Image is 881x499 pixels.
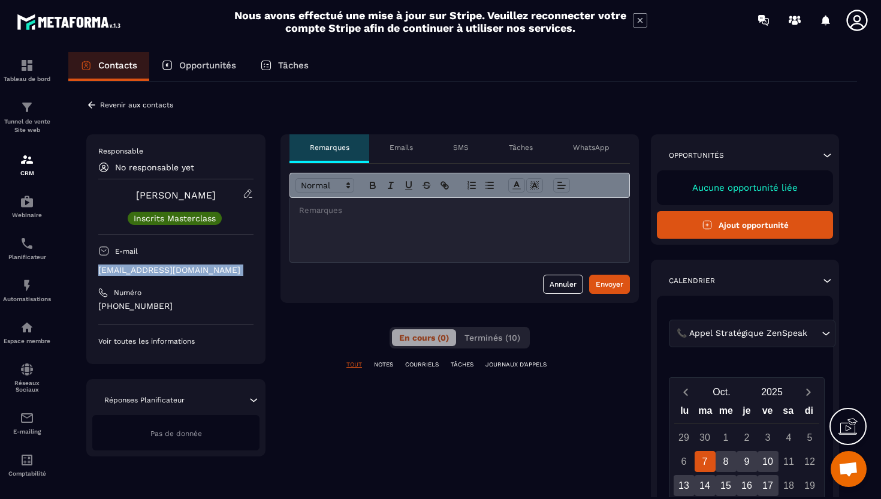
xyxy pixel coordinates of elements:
[20,58,34,73] img: formation
[3,170,51,176] p: CRM
[20,236,34,251] img: scheduler
[747,381,797,402] button: Open years overlay
[20,100,34,115] img: formation
[98,336,254,346] p: Voir toutes les informations
[757,402,778,423] div: ve
[543,275,583,294] button: Annuler
[464,333,520,342] span: Terminés (10)
[799,451,820,472] div: 12
[737,427,758,448] div: 2
[3,444,51,486] a: accountantaccountantComptabilité
[779,427,799,448] div: 4
[149,52,248,81] a: Opportunités
[3,227,51,269] a: schedulerschedulerPlanificateur
[20,152,34,167] img: formation
[20,453,34,467] img: accountant
[115,163,194,172] p: No responsable yet
[674,327,810,340] span: 📞 Appel Stratégique ZenSpeak
[310,143,349,152] p: Remarques
[779,451,799,472] div: 11
[737,475,758,496] div: 16
[716,475,737,496] div: 15
[797,384,819,400] button: Next month
[674,475,695,496] div: 13
[3,143,51,185] a: formationformationCRM
[98,300,254,312] p: [PHONE_NUMBER]
[399,333,449,342] span: En cours (0)
[799,475,820,496] div: 19
[3,402,51,444] a: emailemailE-mailing
[374,360,393,369] p: NOTES
[669,151,724,160] p: Opportunités
[3,296,51,302] p: Automatisations
[3,380,51,393] p: Réseaux Sociaux
[136,190,216,201] a: [PERSON_NAME]
[716,402,737,423] div: me
[114,288,141,297] p: Numéro
[509,143,533,152] p: Tâches
[234,9,627,34] h2: Nous avons effectué une mise à jour sur Stripe. Veuillez reconnecter votre compte Stripe afin de ...
[3,185,51,227] a: automationsautomationsWebinaire
[695,402,716,423] div: ma
[346,360,362,369] p: TOUT
[98,146,254,156] p: Responsable
[179,60,236,71] p: Opportunités
[20,411,34,425] img: email
[98,264,254,276] p: [EMAIL_ADDRESS][DOMAIN_NAME]
[831,451,867,487] div: Ouvrir le chat
[451,360,473,369] p: TÂCHES
[778,402,799,423] div: sa
[68,52,149,81] a: Contacts
[589,275,630,294] button: Envoyer
[20,278,34,293] img: automations
[134,214,216,223] p: Inscrits Masterclass
[695,475,716,496] div: 14
[669,182,821,193] p: Aucune opportunité liée
[20,194,34,209] img: automations
[695,427,716,448] div: 30
[3,254,51,260] p: Planificateur
[20,362,34,377] img: social-network
[3,212,51,218] p: Webinaire
[779,475,799,496] div: 18
[758,451,779,472] div: 10
[758,475,779,496] div: 17
[390,143,413,152] p: Emails
[278,60,309,71] p: Tâches
[810,327,819,340] input: Search for option
[3,353,51,402] a: social-networksocial-networkRéseaux Sociaux
[674,402,695,423] div: lu
[737,402,758,423] div: je
[669,320,835,347] div: Search for option
[799,427,820,448] div: 5
[3,269,51,311] a: automationsautomationsAutomatisations
[669,276,715,285] p: Calendrier
[3,76,51,82] p: Tableau de bord
[3,470,51,477] p: Comptabilité
[573,143,610,152] p: WhatsApp
[3,338,51,344] p: Espace membre
[150,429,202,438] span: Pas de donnée
[596,278,623,290] div: Envoyer
[453,143,469,152] p: SMS
[392,329,456,346] button: En cours (0)
[3,311,51,353] a: automationsautomationsEspace membre
[485,360,547,369] p: JOURNAUX D'APPELS
[3,118,51,134] p: Tunnel de vente Site web
[20,320,34,335] img: automations
[3,49,51,91] a: formationformationTableau de bord
[758,427,779,448] div: 3
[696,381,747,402] button: Open months overlay
[3,428,51,435] p: E-mailing
[100,101,173,109] p: Revenir aux contacts
[98,60,137,71] p: Contacts
[674,384,696,400] button: Previous month
[737,451,758,472] div: 9
[695,451,716,472] div: 7
[104,395,185,405] p: Réponses Planificateur
[657,211,833,239] button: Ajout opportunité
[716,451,737,472] div: 8
[716,427,737,448] div: 1
[798,402,819,423] div: di
[17,11,125,33] img: logo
